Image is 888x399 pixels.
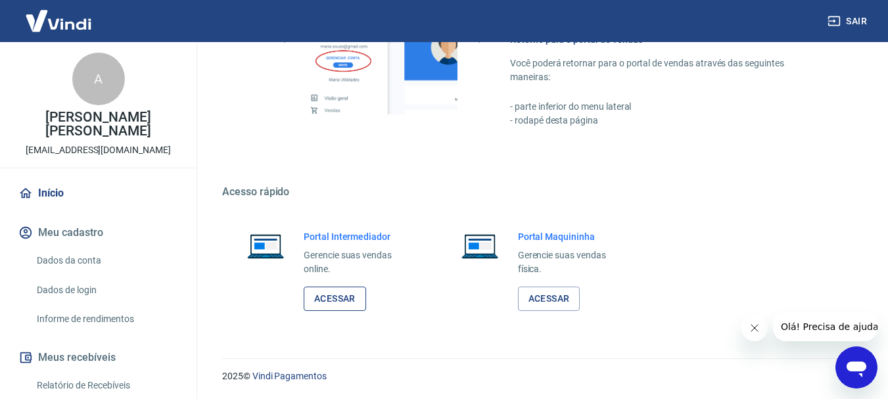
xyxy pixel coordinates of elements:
iframe: Mensagem da empresa [773,312,877,341]
a: Dados de login [32,277,181,304]
p: - rodapé desta página [510,114,825,128]
p: [PERSON_NAME] [PERSON_NAME] [11,110,186,138]
iframe: Fechar mensagem [741,315,768,341]
button: Meus recebíveis [16,343,181,372]
p: [EMAIL_ADDRESS][DOMAIN_NAME] [26,143,171,157]
div: A [72,53,125,105]
button: Meu cadastro [16,218,181,247]
h6: Portal Maquininha [518,230,627,243]
span: Olá! Precisa de ajuda? [8,9,110,20]
img: Vindi [16,1,101,41]
a: Acessar [518,287,580,311]
h6: Portal Intermediador [304,230,413,243]
a: Dados da conta [32,247,181,274]
p: Gerencie suas vendas física. [518,248,627,276]
a: Início [16,179,181,208]
a: Informe de rendimentos [32,306,181,333]
p: 2025 © [222,369,856,383]
a: Vindi Pagamentos [252,371,327,381]
p: Gerencie suas vendas online. [304,248,413,276]
a: Acessar [304,287,366,311]
a: Relatório de Recebíveis [32,372,181,399]
p: Você poderá retornar para o portal de vendas através das seguintes maneiras: [510,57,825,84]
h5: Acesso rápido [222,185,856,199]
img: Imagem de um notebook aberto [238,230,293,262]
p: - parte inferior do menu lateral [510,100,825,114]
iframe: Botão para abrir a janela de mensagens [835,346,877,388]
img: Imagem de um notebook aberto [452,230,507,262]
button: Sair [825,9,872,34]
